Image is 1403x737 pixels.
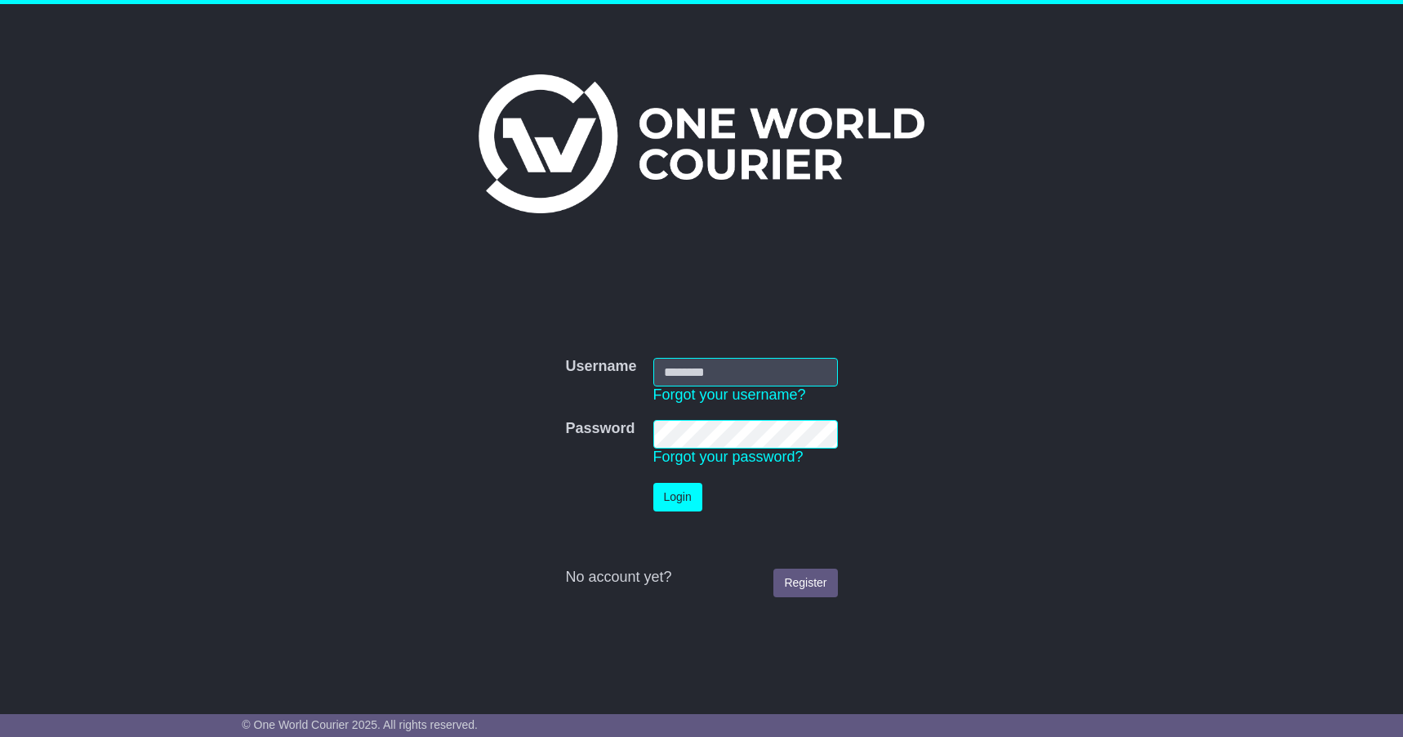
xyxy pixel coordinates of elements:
a: Forgot your username? [653,386,806,403]
span: © One World Courier 2025. All rights reserved. [242,718,478,731]
div: No account yet? [565,569,837,587]
a: Forgot your password? [653,449,804,465]
img: One World [479,74,924,213]
label: Password [565,420,635,438]
label: Username [565,358,636,376]
a: Register [773,569,837,597]
button: Login [653,483,702,511]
